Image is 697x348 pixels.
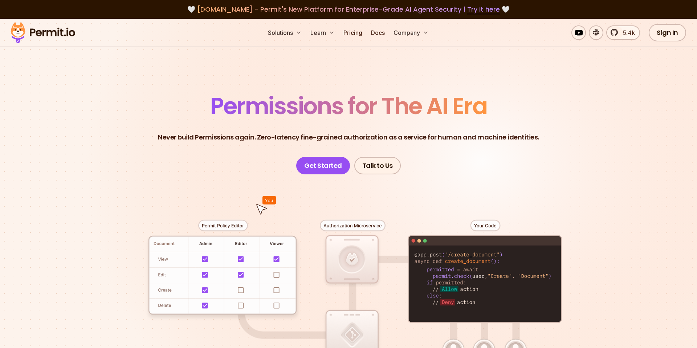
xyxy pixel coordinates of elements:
[17,4,680,15] div: 🤍 🤍
[341,25,365,40] a: Pricing
[296,157,350,174] a: Get Started
[649,24,686,41] a: Sign In
[391,25,432,40] button: Company
[467,5,500,14] a: Try it here
[197,5,500,14] span: [DOMAIN_NAME] - Permit's New Platform for Enterprise-Grade AI Agent Security |
[368,25,388,40] a: Docs
[265,25,305,40] button: Solutions
[354,157,401,174] a: Talk to Us
[158,132,539,142] p: Never build Permissions again. Zero-latency fine-grained authorization as a service for human and...
[619,28,635,37] span: 5.4k
[606,25,640,40] a: 5.4k
[210,90,487,122] span: Permissions for The AI Era
[7,20,78,45] img: Permit logo
[307,25,338,40] button: Learn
